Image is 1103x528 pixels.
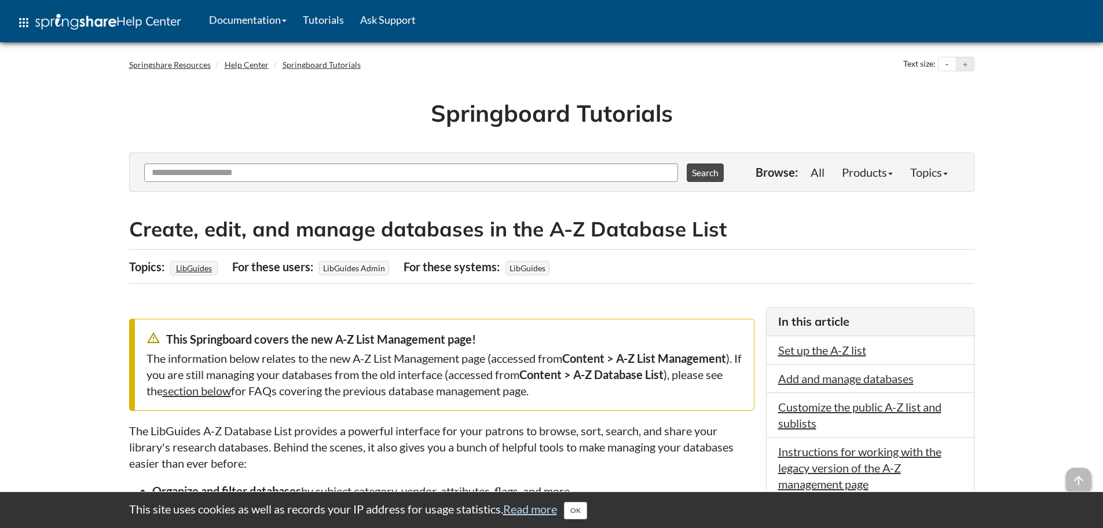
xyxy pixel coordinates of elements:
span: LibGuides Admin [319,261,389,275]
a: Help Center [225,60,269,70]
div: Text size: [901,57,938,72]
a: arrow_upward [1066,469,1091,483]
button: Search [687,163,724,182]
h3: In this article [778,314,962,330]
div: For these systems: [404,256,503,278]
a: Ask Support [352,5,424,34]
div: For these users: [232,256,316,278]
div: This site uses cookies as well as records your IP address for usage statistics. [118,501,986,519]
span: apps [17,16,31,30]
button: Increase text size [957,57,974,71]
span: Help Center [116,13,181,28]
span: LibGuides [505,261,549,275]
a: Documentation [201,5,295,34]
a: section below [163,384,231,398]
a: Add and manage databases [778,372,914,385]
a: Read more [503,502,557,516]
a: Customize the public A-Z list and sublists [778,400,941,430]
strong: Content > A-Z List Management [562,351,726,365]
button: Decrease text size [939,57,956,71]
h2: Create, edit, and manage databases in the A-Z Database List [129,215,974,243]
p: Browse: [756,164,798,180]
a: Topics [902,161,957,184]
span: warning_amber [146,331,160,345]
strong: Organize and filter databases [152,484,301,498]
div: The information below relates to the new A-Z List Management page (accessed from ). If you are st... [146,350,742,399]
strong: Content > A-Z Database List [519,367,664,381]
h1: Springboard Tutorials [138,97,966,129]
a: LibGuides [174,260,214,276]
a: Tutorials [295,5,352,34]
a: Products [833,161,902,184]
button: Close [564,502,587,519]
p: The LibGuides A-Z Database List provides a powerful interface for your patrons to browse, sort, s... [129,423,754,471]
div: Topics: [129,256,167,278]
a: All [802,161,833,184]
a: Instructions for working with the legacy version of the A-Z management page [778,445,941,491]
img: Springshare [35,14,116,30]
a: Springshare Resources [129,60,211,70]
div: This Springboard covers the new A-Z List Management page! [146,331,742,347]
a: Set up the A-Z list [778,343,866,357]
li: by subject category, vendor, attributes, flags, and more. [152,483,754,499]
a: apps Help Center [9,5,189,40]
a: Springboard Tutorials [283,60,361,70]
span: arrow_upward [1066,468,1091,493]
